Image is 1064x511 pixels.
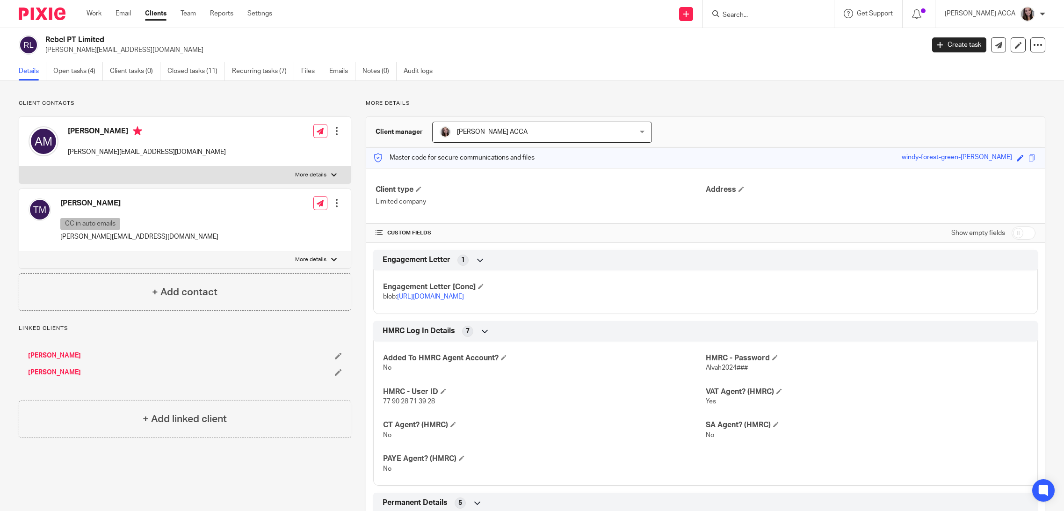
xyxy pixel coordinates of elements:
span: 77 90 28 71 39 28 [383,398,435,405]
div: windy-forest-green-[PERSON_NAME] [902,153,1012,163]
p: [PERSON_NAME] ACCA [945,9,1015,18]
a: Email [116,9,131,18]
h2: Rebel PT Limited [45,35,744,45]
a: Reports [210,9,233,18]
h4: [PERSON_NAME] [68,126,226,138]
h4: CT Agent? (HMRC) [383,420,705,430]
span: 7 [466,327,470,336]
p: Client contacts [19,100,351,107]
h4: Client type [376,185,705,195]
a: Details [19,62,46,80]
a: Audit logs [404,62,440,80]
span: Get Support [857,10,893,17]
img: Nicole%202023.jpg [440,126,451,138]
span: 1 [461,255,465,265]
a: Recurring tasks (7) [232,62,294,80]
img: svg%3E [29,198,51,221]
h4: Engagement Letter [Cone] [383,282,705,292]
h4: [PERSON_NAME] [60,198,218,208]
i: Primary [133,126,142,136]
h4: HMRC - User ID [383,387,705,397]
a: Work [87,9,101,18]
a: Settings [247,9,272,18]
a: Files [301,62,322,80]
img: Pixie [19,7,65,20]
a: Emails [329,62,355,80]
img: svg%3E [29,126,58,156]
a: Open tasks (4) [53,62,103,80]
h4: Address [706,185,1035,195]
input: Search [722,11,806,20]
h4: CUSTOM FIELDS [376,229,705,237]
p: [PERSON_NAME][EMAIL_ADDRESS][DOMAIN_NAME] [45,45,918,55]
a: [URL][DOMAIN_NAME] [397,293,464,300]
p: Limited company [376,197,705,206]
span: Permanent Details [383,498,448,508]
a: Client tasks (0) [110,62,160,80]
h3: Client manager [376,127,423,137]
a: Create task [932,37,986,52]
span: No [383,432,391,438]
img: svg%3E [19,35,38,55]
h4: VAT Agent? (HMRC) [706,387,1028,397]
span: blob: [383,293,464,300]
p: More details [366,100,1045,107]
h4: Added To HMRC Agent Account? [383,353,705,363]
h4: HMRC - Password [706,353,1028,363]
p: More details [295,171,326,179]
a: [PERSON_NAME] [28,351,81,360]
h4: PAYE Agent? (HMRC) [383,454,705,464]
a: Clients [145,9,166,18]
h4: + Add linked client [143,412,227,426]
p: More details [295,256,326,263]
span: Alvah2024### [706,365,748,371]
a: [PERSON_NAME] [28,368,81,377]
span: [PERSON_NAME] ACCA [457,129,528,135]
p: [PERSON_NAME][EMAIL_ADDRESS][DOMAIN_NAME] [68,147,226,157]
h4: SA Agent? (HMRC) [706,420,1028,430]
p: [PERSON_NAME][EMAIL_ADDRESS][DOMAIN_NAME] [60,232,218,241]
a: Notes (0) [362,62,397,80]
span: No [383,466,391,472]
span: HMRC Log In Details [383,326,455,336]
p: Master code for secure communications and files [373,153,535,162]
span: Engagement Letter [383,255,450,265]
img: Nicole%202023.jpg [1020,7,1035,22]
p: Linked clients [19,325,351,332]
h4: + Add contact [152,285,217,299]
span: Yes [706,398,716,405]
a: Team [181,9,196,18]
span: No [706,432,714,438]
span: 5 [458,498,462,508]
a: Closed tasks (11) [167,62,225,80]
span: No [383,365,391,371]
label: Show empty fields [951,228,1005,238]
p: CC in auto emails [60,218,120,230]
